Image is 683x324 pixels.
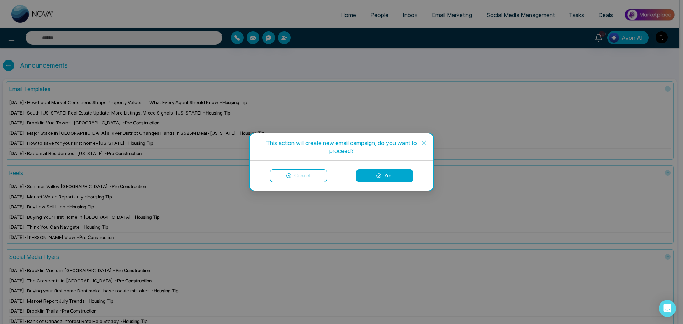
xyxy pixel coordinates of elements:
[258,139,425,155] div: This action will create new email campaign, do you want to proceed?
[421,140,427,146] span: close
[414,133,433,153] button: Close
[356,169,413,182] button: Yes
[659,300,676,317] div: Open Intercom Messenger
[270,169,327,182] button: Cancel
